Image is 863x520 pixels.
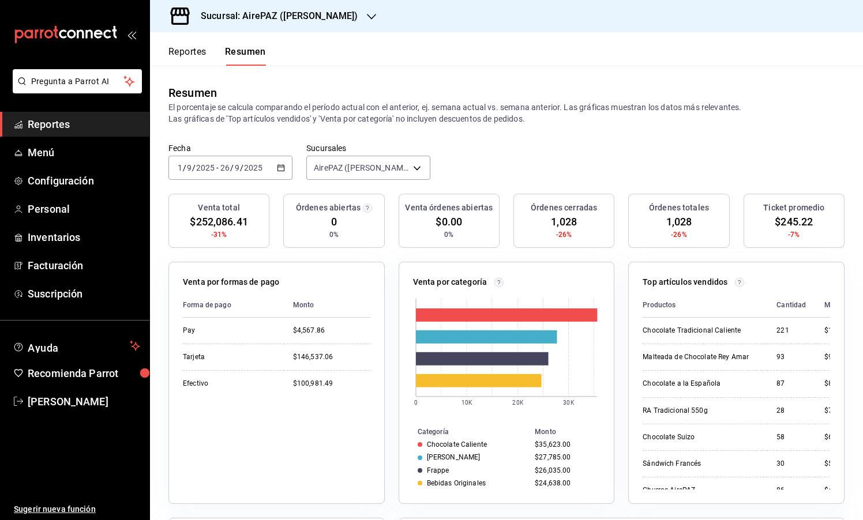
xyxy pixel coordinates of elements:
span: 0 [331,214,337,229]
th: Monto [530,425,614,438]
h3: Órdenes abiertas [296,202,361,214]
span: Reportes [28,116,140,132]
div: $7,000.00 [824,406,860,416]
h3: Venta total [198,202,239,214]
div: navigation tabs [168,46,266,66]
div: $9,815.00 [824,352,860,362]
span: $245.22 [775,214,813,229]
button: Reportes [168,46,207,66]
div: $24,638.00 [535,479,595,487]
input: -- [234,163,240,172]
span: - [216,163,219,172]
text: 10K [461,400,472,406]
div: Chocolate Tradicional Caliente [643,326,758,336]
div: RA Tradicional 550g [643,406,758,416]
div: 58 [776,432,806,442]
h3: Sucursal: AirePAZ ([PERSON_NAME]) [192,9,358,23]
span: Facturación [28,258,140,273]
div: Chocolate a la Española [643,379,758,389]
button: Resumen [225,46,266,66]
th: Monto [284,293,370,318]
div: $5,850.00 [824,459,860,469]
span: 1,028 [666,214,692,229]
span: Configuración [28,173,140,189]
span: -7% [788,229,800,240]
span: / [192,163,196,172]
th: Monto [815,293,860,318]
div: $6,178.00 [824,432,860,442]
input: ---- [196,163,215,172]
input: -- [186,163,192,172]
th: Productos [643,293,767,318]
div: Efectivo [183,379,275,389]
h3: Venta órdenes abiertas [405,202,493,214]
div: $146,537.06 [293,352,370,362]
text: 0 [414,400,418,406]
div: Resumen [168,84,217,101]
div: Malteada de Chocolate Rey Amar [643,352,758,362]
span: / [240,163,243,172]
th: Forma de pago [183,293,284,318]
span: [PERSON_NAME] [28,394,140,409]
h3: Ticket promedio [763,202,824,214]
span: Personal [28,201,140,217]
span: Ayuda [28,339,125,353]
div: $27,785.00 [535,453,595,461]
div: 86 [776,485,806,495]
p: Venta por categoría [413,276,487,288]
button: open_drawer_menu [127,30,136,39]
div: $4,790.00 [824,485,860,495]
span: Sugerir nueva función [14,503,140,515]
div: 87 [776,379,806,389]
div: $26,035.00 [535,466,595,474]
text: 20K [512,400,523,406]
div: $8,452.00 [824,379,860,389]
h3: Órdenes cerradas [531,202,597,214]
span: 1,028 [551,214,577,229]
th: Categoría [399,425,531,438]
p: Top artículos vendidos [643,276,727,288]
div: Sándwich Francés [643,459,758,469]
input: -- [220,163,230,172]
div: Frappe [427,466,449,474]
input: -- [177,163,183,172]
span: 0% [444,229,453,240]
h3: Órdenes totales [649,202,709,214]
p: El porcentaje se calcula comparando el período actual con el anterior, ej. semana actual vs. sema... [168,101,845,125]
text: 30K [563,400,574,406]
div: Churros AirePAZ [643,485,758,495]
span: 0% [329,229,339,240]
th: Cantidad [767,293,815,318]
span: -26% [556,229,572,240]
div: Bebidas Originales [427,479,486,487]
div: $13,800.00 [824,326,860,336]
div: $100,981.49 [293,379,370,389]
div: $4,567.86 [293,326,370,336]
div: 93 [776,352,806,362]
label: Sucursales [306,144,430,152]
label: Fecha [168,144,292,152]
span: Inventarios [28,229,140,245]
a: Pregunta a Parrot AI [8,84,142,96]
span: / [183,163,186,172]
span: Pregunta a Parrot AI [31,76,124,88]
div: $35,623.00 [535,440,595,449]
span: -31% [211,229,227,240]
div: Chocolate Suizo [643,432,758,442]
button: Pregunta a Parrot AI [13,69,142,93]
span: $0.00 [436,214,462,229]
div: Tarjeta [183,352,275,362]
span: AirePAZ ([PERSON_NAME]) [314,162,409,174]
span: Suscripción [28,286,140,302]
input: ---- [243,163,263,172]
div: [PERSON_NAME] [427,453,481,461]
div: Chocolate Caliente [427,440,487,449]
p: Venta por formas de pago [183,276,279,288]
span: / [230,163,234,172]
div: 221 [776,326,806,336]
span: Menú [28,145,140,160]
span: $252,086.41 [190,214,247,229]
div: Pay [183,326,275,336]
span: Recomienda Parrot [28,365,140,381]
div: 28 [776,406,806,416]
